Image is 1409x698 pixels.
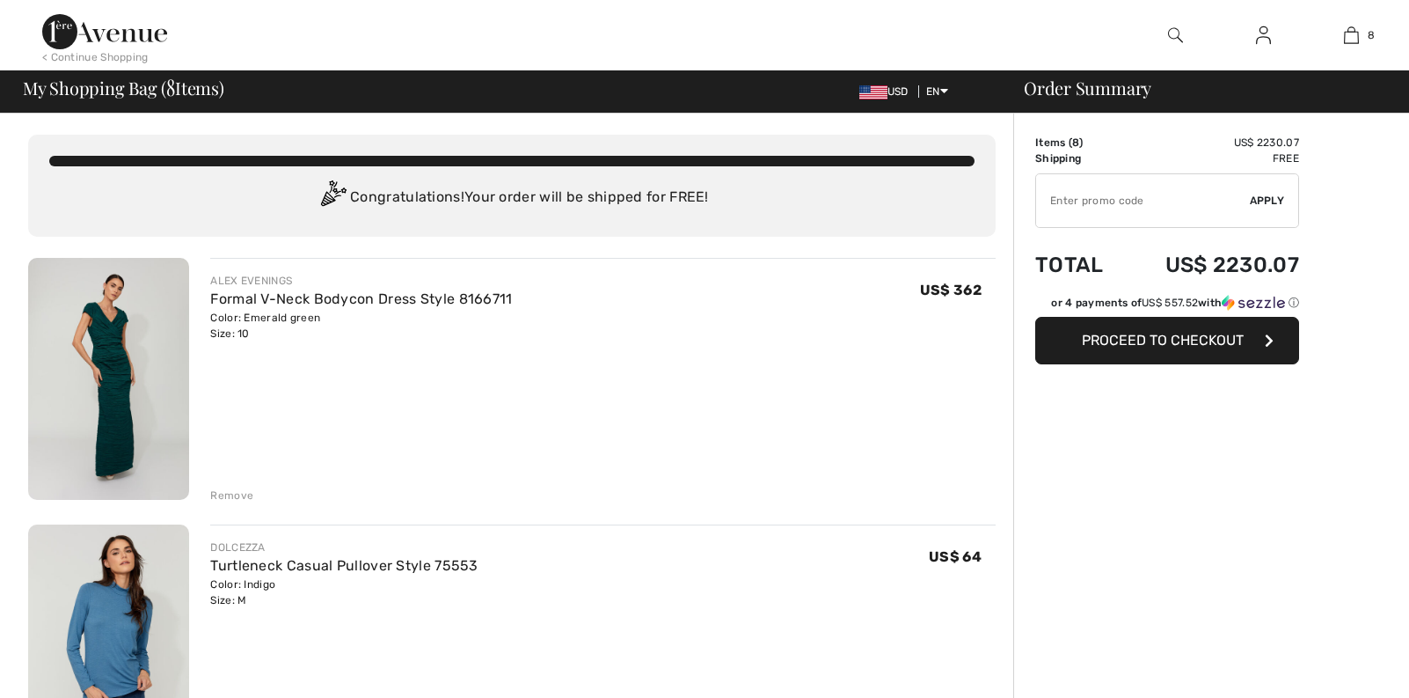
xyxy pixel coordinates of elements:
span: US$ 557.52 [1142,297,1198,309]
a: Formal V-Neck Bodycon Dress Style 8166711 [210,290,512,307]
img: My Info [1256,25,1271,46]
img: Formal V-Neck Bodycon Dress Style 8166711 [28,258,189,500]
span: 8 [166,75,175,98]
img: Congratulation2.svg [315,180,350,216]
a: Sign In [1242,25,1285,47]
div: or 4 payments of with [1051,295,1299,311]
td: Shipping [1035,151,1124,166]
img: US Dollar [859,85,887,99]
span: 8 [1368,27,1375,43]
td: US$ 2230.07 [1124,235,1299,295]
img: My Bag [1344,25,1359,46]
div: Order Summary [1003,79,1398,97]
img: Sezzle [1222,295,1285,311]
div: ALEX EVENINGS [210,273,512,289]
td: US$ 2230.07 [1124,135,1299,151]
span: EN [926,85,948,98]
span: My Shopping Bag ( Items) [23,79,224,97]
span: Proceed to Checkout [1082,332,1244,349]
td: Free [1124,151,1299,166]
span: US$ 362 [920,282,982,298]
div: Color: Emerald green Size: 10 [210,310,512,342]
span: USD [859,85,916,98]
span: 8 [1072,136,1079,149]
input: Promo code [1036,174,1250,227]
div: or 4 payments ofUS$ 557.52withSezzle Click to learn more about Sezzle [1035,295,1299,317]
img: 1ère Avenue [42,14,167,49]
button: Proceed to Checkout [1035,317,1299,364]
a: Turtleneck Casual Pullover Style 75553 [210,557,478,574]
span: US$ 64 [929,548,982,565]
div: Remove [210,488,253,503]
div: DOLCEZZA [210,540,478,555]
img: search the website [1168,25,1183,46]
div: Color: Indigo Size: M [210,577,478,608]
div: < Continue Shopping [42,49,149,65]
span: Apply [1250,193,1285,209]
td: Total [1035,235,1124,295]
a: 8 [1308,25,1394,46]
td: Items ( ) [1035,135,1124,151]
div: Congratulations! Your order will be shipped for FREE! [49,180,975,216]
